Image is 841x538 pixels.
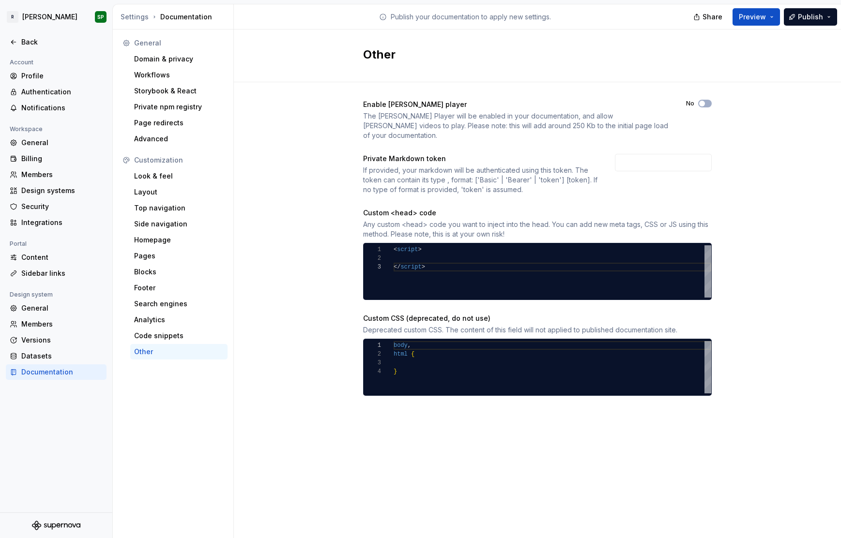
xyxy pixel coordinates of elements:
[21,103,103,113] div: Notifications
[21,138,103,148] div: General
[364,359,381,367] div: 3
[134,38,224,48] div: General
[784,8,837,26] button: Publish
[130,328,228,344] a: Code snippets
[6,135,107,150] a: General
[130,184,228,200] a: Layout
[363,165,597,194] div: If provided, your markdown will be authenticated using this token. The token can contain its type...
[134,155,224,165] div: Customization
[6,348,107,364] a: Datasets
[6,364,107,380] a: Documentation
[6,151,107,166] a: Billing
[363,100,669,109] div: Enable [PERSON_NAME] player
[130,131,228,147] a: Advanced
[733,8,780,26] button: Preview
[411,351,414,358] span: {
[363,220,712,239] div: Any custom <head> code you want to inject into the head. You can add new meta tags, CSS or JS usi...
[21,170,103,179] div: Members
[130,232,228,248] a: Homepage
[798,12,823,22] span: Publish
[130,67,228,83] a: Workflows
[134,118,224,128] div: Page redirects
[394,264,400,270] span: </
[134,54,224,64] div: Domain & privacy
[134,203,224,213] div: Top navigation
[6,215,107,230] a: Integrations
[21,351,103,361] div: Datasets
[400,264,421,270] span: script
[6,57,37,68] div: Account
[21,269,103,278] div: Sidebar links
[21,319,103,329] div: Members
[391,12,551,22] p: Publish your documentation to apply new settings.
[134,219,224,229] div: Side navigation
[130,344,228,359] a: Other
[6,266,107,281] a: Sidebar links
[130,168,228,184] a: Look & feel
[134,267,224,277] div: Blocks
[364,367,381,376] div: 4
[363,111,669,140] div: The [PERSON_NAME] Player will be enabled in your documentation, and allow [PERSON_NAME] videos to...
[134,299,224,309] div: Search engines
[6,316,107,332] a: Members
[364,245,381,254] div: 1
[6,34,107,50] a: Back
[21,154,103,164] div: Billing
[6,183,107,198] a: Design systems
[6,238,31,250] div: Portal
[130,51,228,67] a: Domain & privacy
[364,350,381,359] div: 2
[22,12,77,22] div: [PERSON_NAME]
[6,68,107,84] a: Profile
[21,202,103,211] div: Security
[130,264,228,280] a: Blocks
[134,347,224,357] div: Other
[121,12,149,22] button: Settings
[739,12,766,22] span: Preview
[422,264,425,270] span: >
[6,199,107,214] a: Security
[134,187,224,197] div: Layout
[21,37,103,47] div: Back
[364,254,381,263] div: 2
[130,296,228,312] a: Search engines
[121,12,229,22] div: Documentation
[130,280,228,296] a: Footer
[688,8,729,26] button: Share
[134,70,224,80] div: Workflows
[394,342,408,349] span: body
[130,200,228,216] a: Top navigation
[2,6,110,28] button: R[PERSON_NAME]SP
[686,100,694,107] label: No
[97,13,104,21] div: SP
[32,521,80,530] svg: Supernova Logo
[363,314,712,323] div: Custom CSS (deprecated, do not use)
[134,134,224,144] div: Advanced
[394,246,397,253] span: <
[363,208,712,218] div: Custom <head> code
[130,216,228,232] a: Side navigation
[130,248,228,264] a: Pages
[130,312,228,328] a: Analytics
[363,154,597,164] div: Private Markdown token
[134,171,224,181] div: Look & feel
[394,351,408,358] span: html
[6,250,107,265] a: Content
[21,303,103,313] div: General
[397,246,418,253] span: script
[21,71,103,81] div: Profile
[21,186,103,195] div: Design systems
[6,84,107,100] a: Authentication
[408,342,411,349] span: ,
[134,235,224,245] div: Homepage
[6,123,46,135] div: Workspace
[364,341,381,350] div: 1
[134,86,224,96] div: Storybook & React
[394,368,397,375] span: }
[134,251,224,261] div: Pages
[21,218,103,227] div: Integrations
[363,325,712,335] div: Deprecated custom CSS. The content of this field will not applied to published documentation site.
[703,12,722,22] span: Share
[7,11,18,23] div: R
